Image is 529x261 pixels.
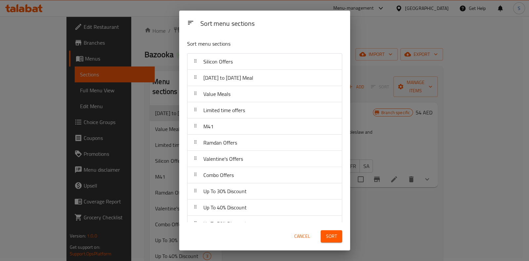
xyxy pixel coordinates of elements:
div: Sort menu sections [198,17,345,31]
span: Up To 40% Discount [203,202,247,212]
div: Value Meals [187,86,342,102]
span: Ramdan Offers [203,138,237,148]
span: Silicon Offers [203,57,233,66]
span: Value Meals [203,89,230,99]
div: Silicon Offers [187,54,342,70]
span: Sort [326,232,337,240]
div: Limited time offers [187,102,342,118]
div: M41 [187,118,342,135]
p: Sort menu sections [187,40,310,48]
span: Up To 30% Discount [203,186,247,196]
div: Ramdan Offers [187,135,342,151]
div: Up To 40% Discount [187,199,342,216]
span: Cancel [294,232,310,240]
span: Valentine's Offers [203,154,243,164]
button: Sort [321,230,342,242]
div: Valentine's Offers [187,151,342,167]
span: [DATE] to [DATE] Meal [203,73,253,83]
div: Up To 30% Discount [187,183,342,199]
span: M41 [203,121,214,131]
span: Up To 50% Discount [203,219,247,229]
div: Up To 50% Discount [187,216,342,232]
span: Combo Offers [203,170,234,180]
div: [DATE] to [DATE] Meal [187,70,342,86]
span: Limited time offers [203,105,245,115]
button: Cancel [292,230,313,242]
div: Combo Offers [187,167,342,183]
